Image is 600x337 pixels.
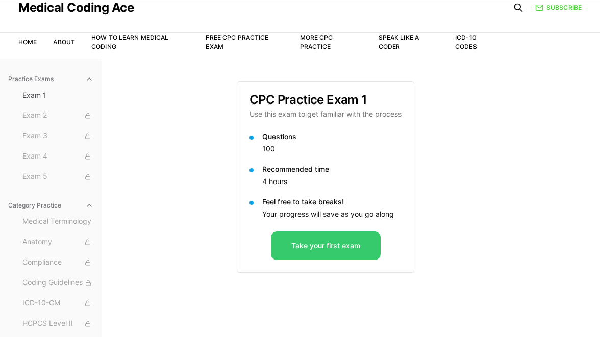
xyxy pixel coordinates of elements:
[22,216,93,227] span: Medical Terminology
[262,197,402,207] p: Feel free to take breaks!
[22,131,93,142] span: Exam 3
[22,237,93,248] span: Anatomy
[18,2,134,14] a: Medical Coding Ace
[262,176,402,187] p: 4 hours
[22,151,93,162] span: Exam 4
[4,197,97,214] button: Category Practice
[18,87,97,103] button: Exam 1
[18,234,97,250] button: Anatomy
[4,71,97,87] button: Practice Exams
[535,3,582,12] a: Subscribe
[22,171,93,183] span: Exam 5
[455,34,477,50] a: ICD-10 Codes
[22,298,93,309] span: ICD-10-CM
[18,128,97,144] button: Exam 3
[300,34,333,50] a: More CPC Practice
[18,254,97,271] button: Compliance
[249,94,402,106] h3: CPC Practice Exam 1
[22,110,93,121] span: Exam 2
[18,275,97,291] button: Coding Guidelines
[18,169,97,185] button: Exam 5
[262,209,402,219] p: Your progress will save as you go along
[53,38,75,46] a: About
[18,148,97,165] button: Exam 4
[18,316,97,332] button: HCPCS Level II
[271,231,381,260] button: Take your first exam
[22,277,93,289] span: Coding Guidelines
[379,34,419,50] a: Speak Like a Coder
[22,318,93,329] span: HCPCS Level II
[206,34,268,50] a: Free CPC Practice Exam
[91,34,168,50] a: How to Learn Medical Coding
[18,108,97,124] button: Exam 2
[18,38,37,46] a: Home
[22,257,93,268] span: Compliance
[18,214,97,230] button: Medical Terminology
[22,90,93,100] span: Exam 1
[262,132,402,142] p: Questions
[262,164,402,174] p: Recommended time
[262,144,402,154] p: 100
[18,295,97,312] button: ICD-10-CM
[249,109,402,119] p: Use this exam to get familiar with the process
